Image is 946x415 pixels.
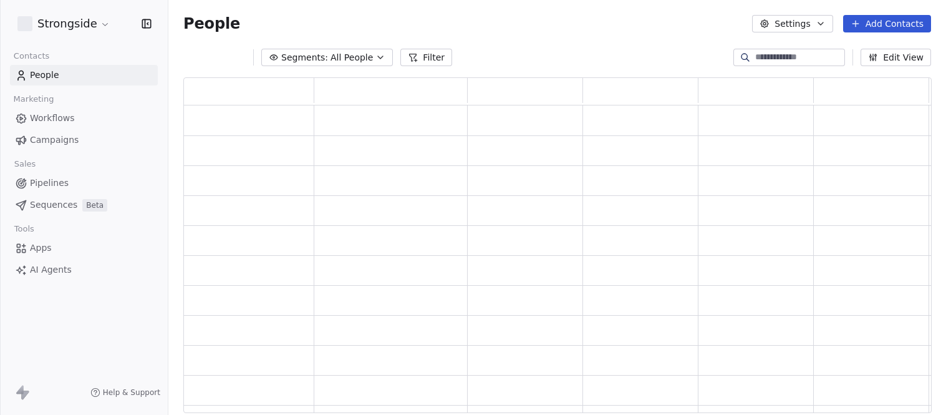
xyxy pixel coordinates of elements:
[10,65,158,85] a: People
[10,108,158,129] a: Workflows
[10,173,158,193] a: Pipelines
[90,388,160,398] a: Help & Support
[281,51,328,64] span: Segments:
[10,260,158,280] a: AI Agents
[10,238,158,258] a: Apps
[843,15,931,32] button: Add Contacts
[37,16,97,32] span: Strongside
[9,155,41,173] span: Sales
[861,49,931,66] button: Edit View
[30,198,77,212] span: Sequences
[15,13,113,34] button: Strongside
[30,112,75,125] span: Workflows
[752,15,833,32] button: Settings
[30,134,79,147] span: Campaigns
[331,51,373,64] span: All People
[8,47,55,66] span: Contacts
[8,90,59,109] span: Marketing
[103,388,160,398] span: Help & Support
[30,177,69,190] span: Pipelines
[30,69,59,82] span: People
[400,49,452,66] button: Filter
[9,220,39,238] span: Tools
[82,199,107,212] span: Beta
[10,195,158,215] a: SequencesBeta
[10,130,158,150] a: Campaigns
[183,14,240,33] span: People
[30,242,52,255] span: Apps
[30,263,72,276] span: AI Agents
